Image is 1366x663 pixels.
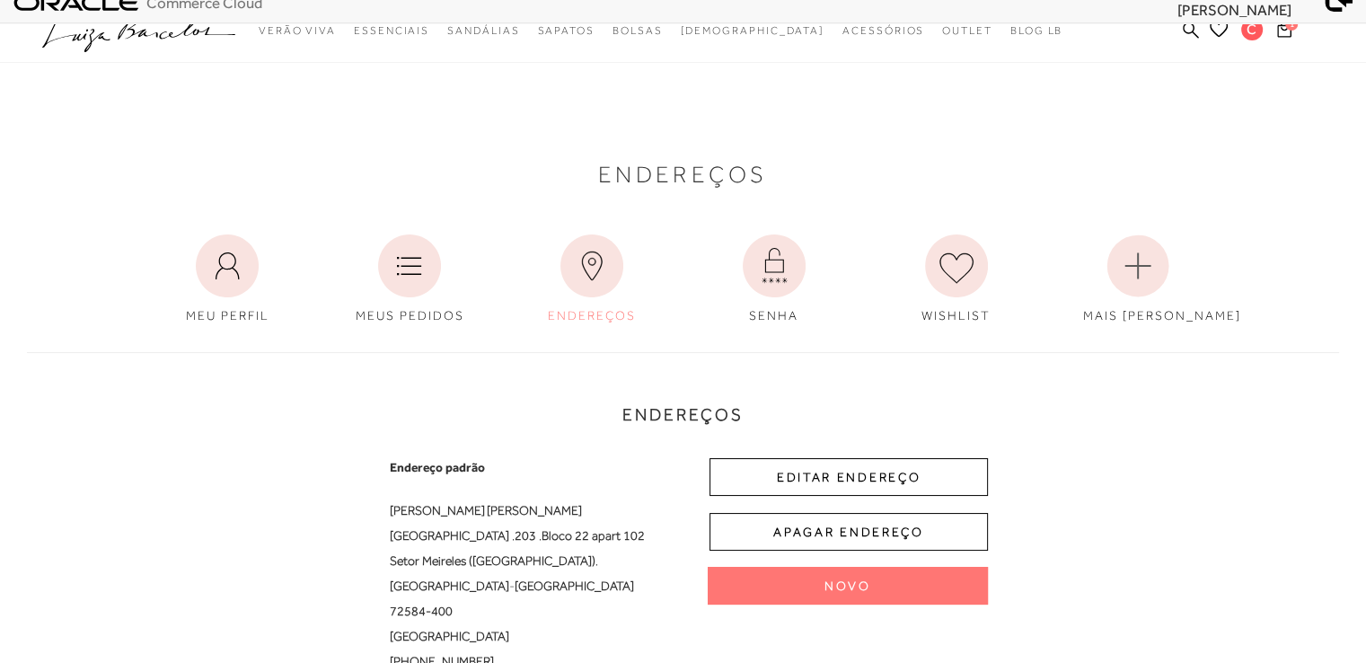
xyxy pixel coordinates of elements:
a: noSubCategoriesText [354,14,429,48]
span: [PERSON_NAME] [487,503,582,517]
span: Bloco 22 apart 102 [542,528,645,543]
span: Outlet [942,24,992,37]
a: noSubCategoriesText [942,14,992,48]
a: noSubCategoriesText [447,14,519,48]
span: 203 [515,528,536,543]
a: WISHLIST [887,225,1026,334]
span: [PERSON_NAME] [390,503,485,517]
a: MAIS [PERSON_NAME] [1069,225,1207,334]
span: C [1241,19,1263,40]
a: noSubCategoriesText [612,14,663,48]
a: noSubCategoriesText [842,14,924,48]
span: Acessórios [842,24,924,37]
span: Endereço padrão [390,458,683,476]
button: APAGAR ENDEREÇO [709,513,988,551]
span: WISHLIST [921,308,991,323]
span: [GEOGRAPHIC_DATA] [390,528,509,543]
span: [DEMOGRAPHIC_DATA] [680,24,824,37]
span: Verão Viva [259,24,336,37]
button: Novo [708,567,988,605]
span: 1 [1285,18,1298,31]
span: Setor Meireles ([GEOGRAPHIC_DATA]) [390,553,595,568]
span: [GEOGRAPHIC_DATA] [515,579,634,593]
span: Endereços [598,165,768,184]
span: Essenciais [354,24,429,37]
span: MEUS PEDIDOS [356,308,464,323]
span: SENHA [749,308,798,323]
h3: Endereços [27,402,1339,429]
span: Sapatos [537,24,594,37]
button: C [1233,18,1272,46]
span: BLOG LB [1010,24,1062,37]
a: noSubCategoriesText [680,14,824,48]
a: MEU PERFIL [158,225,296,334]
span: Sandálias [447,24,519,37]
a: noSubCategoriesText [259,14,336,48]
span: MAIS [PERSON_NAME] [1082,308,1240,323]
span: Bolsas [612,24,663,37]
a: ENDEREÇOS [523,225,661,334]
span: Novo [824,578,871,595]
span: ENDEREÇOS [548,308,636,323]
button: EDITAR ENDEREÇO [709,458,988,496]
span: MEU PERFIL [186,308,269,323]
span: [GEOGRAPHIC_DATA] [390,579,509,593]
a: SENHA [705,225,843,334]
span: [GEOGRAPHIC_DATA] [390,629,509,643]
span: [PERSON_NAME] [1177,1,1291,19]
button: 1 [1272,20,1297,44]
span: 72584-400 [390,604,453,618]
a: noSubCategoriesText [537,14,594,48]
a: MEUS PEDIDOS [340,225,479,334]
a: BLOG LB [1010,14,1062,48]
